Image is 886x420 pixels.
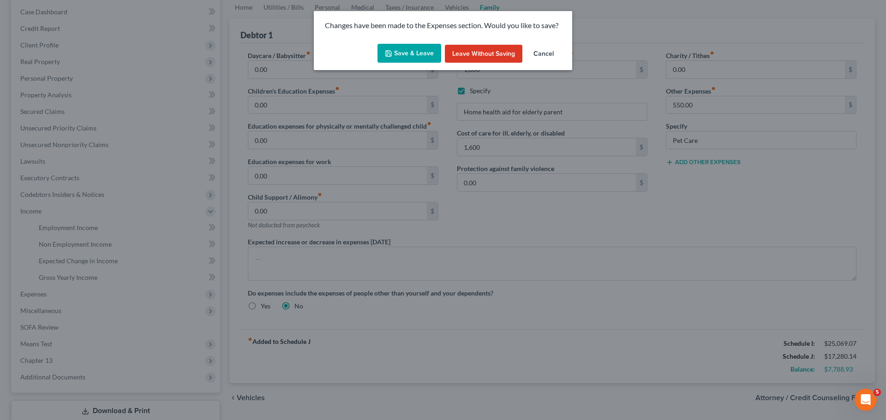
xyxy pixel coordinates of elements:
p: Changes have been made to the Expenses section. Would you like to save? [325,20,561,31]
button: Leave without Saving [445,45,522,63]
button: Save & Leave [377,44,441,63]
iframe: Intercom live chat [855,389,877,411]
span: 5 [874,389,881,396]
button: Cancel [526,45,561,63]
